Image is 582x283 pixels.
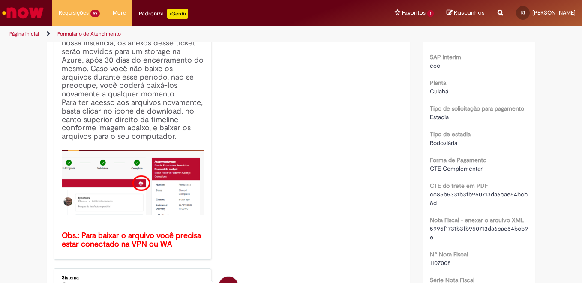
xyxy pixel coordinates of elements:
b: Nº Nota Fiscal [430,250,468,258]
b: Forma de Pagamento [430,156,486,164]
span: KI [521,10,525,15]
span: ecc [430,62,440,69]
span: [PERSON_NAME] [532,9,576,16]
b: Planta [430,79,446,87]
span: Favoritos [402,9,426,17]
span: 5995f1731b3fb950713da6cae54bcb9e [430,225,528,241]
p: +GenAi [167,9,188,19]
b: Tipo de estadia [430,130,471,138]
b: Nota Fiscal - anexar o arquivo XML [430,216,524,224]
span: 99 [90,10,100,17]
span: Estadia [430,113,449,121]
img: ServiceNow [1,4,45,21]
a: Página inicial [9,30,39,37]
span: cc85b5331b3fb950713da6cae54bcb8d [430,190,528,207]
b: SAP Interim [430,53,461,61]
div: Sistema [62,275,204,280]
span: Requisições [59,9,89,17]
span: 1 [427,10,434,17]
span: More [113,9,126,17]
div: Padroniza [139,9,188,19]
span: Rascunhos [454,9,485,17]
a: Formulário de Atendimento [57,30,121,37]
ul: Trilhas de página [6,26,381,42]
b: CTE do frete em PDF [430,182,488,190]
h4: Prezado, usuário. Como política de redução de espaço da nossa instância, os anexos desse ticket s... [62,22,204,249]
img: x_mdbda_azure_blob.picture2.png [62,150,204,215]
a: Rascunhos [447,9,485,17]
span: Rodoviária [430,139,457,147]
span: Cuiabá [430,87,448,95]
span: 1107008 [430,259,451,267]
span: CTE Complementar [430,165,483,172]
b: Tipo de solicitação para pagamento [430,105,524,112]
b: Obs.: Para baixar o arquivo você precisa estar conectado na VPN ou WA [62,231,203,249]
